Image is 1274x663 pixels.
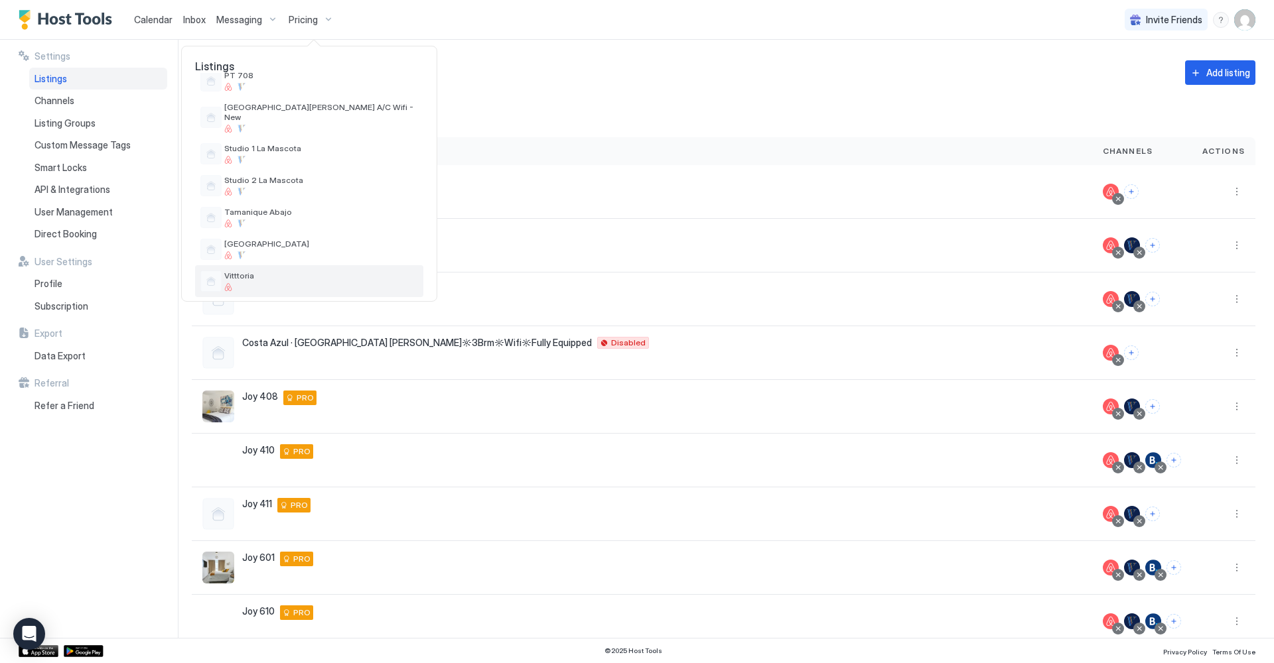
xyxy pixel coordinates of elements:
span: Studio 1 La Mascota [224,143,418,153]
span: Tamanique Abajo [224,207,418,217]
span: Listings [182,60,437,73]
div: Open Intercom Messenger [13,618,45,650]
span: Vitttoria [224,271,418,280]
span: PT 708 [224,70,418,80]
span: Studio 2 La Mascota [224,175,418,185]
span: [GEOGRAPHIC_DATA] [224,239,418,249]
span: [GEOGRAPHIC_DATA][PERSON_NAME] A/C Wifi - New [224,102,418,122]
